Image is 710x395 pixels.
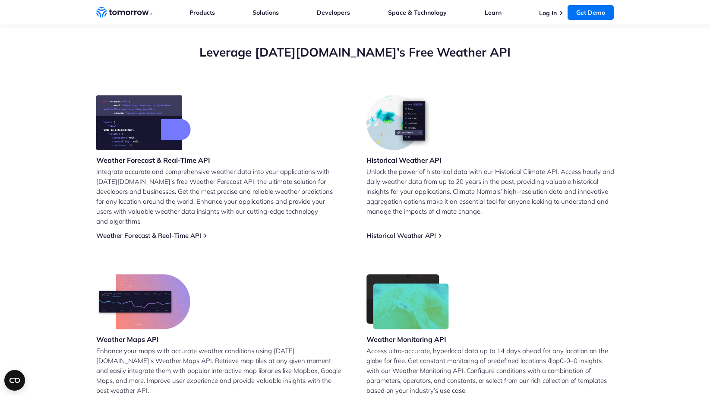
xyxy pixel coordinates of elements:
a: Historical Weather API [366,231,436,240]
a: Home link [96,6,152,19]
h2: Leverage [DATE][DOMAIN_NAME]’s Free Weather API [96,44,614,60]
h3: Historical Weather API [366,155,442,165]
h3: Weather Maps API [96,335,190,344]
a: Space & Technology [388,9,447,16]
button: Open CMP widget [4,370,25,391]
h3: Weather Monitoring API [366,335,449,344]
a: Get Demo [568,5,614,20]
a: Weather Forecast & Real-Time API [96,231,201,240]
a: Log In [539,9,557,17]
a: Developers [317,9,350,16]
a: Learn [485,9,502,16]
p: Unlock the power of historical data with our Historical Climate API. Access hourly and daily weat... [366,167,614,216]
p: Integrate accurate and comprehensive weather data into your applications with [DATE][DOMAIN_NAME]... [96,167,344,226]
a: Products [189,9,215,16]
h3: Weather Forecast & Real-Time API [96,155,210,165]
a: Solutions [252,9,279,16]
